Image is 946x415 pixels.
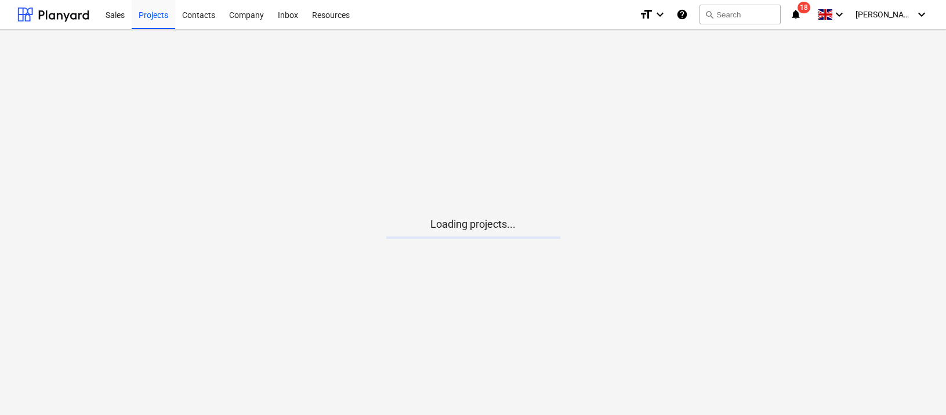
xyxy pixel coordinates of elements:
p: Loading projects... [386,217,560,231]
span: 18 [798,2,810,13]
span: [PERSON_NAME] [856,10,914,19]
i: format_size [639,8,653,21]
span: search [705,10,714,19]
i: keyboard_arrow_down [832,8,846,21]
i: Knowledge base [676,8,688,21]
i: keyboard_arrow_down [915,8,929,21]
i: notifications [790,8,802,21]
button: Search [699,5,781,24]
i: keyboard_arrow_down [653,8,667,21]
